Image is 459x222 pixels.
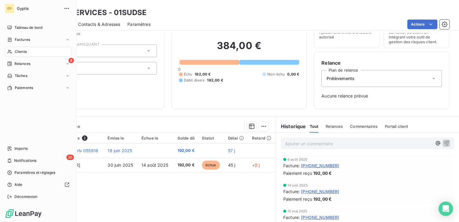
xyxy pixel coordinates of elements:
[301,188,339,195] span: [PHONE_NUMBER]
[283,170,312,176] span: Paiement reçu
[17,6,60,11] span: Gyptis
[5,35,72,45] a: Factures
[179,40,299,58] h2: 384,00 €
[287,209,308,213] span: 15 mai 2025
[321,93,442,99] span: Aucune relance prévue
[177,148,195,154] span: 192,00 €
[283,162,300,169] span: Facture :
[5,144,72,153] a: Imports
[5,209,42,218] img: Logo LeanPay
[14,194,38,199] span: Déconnexion
[14,170,55,175] span: Paramètres et réglages
[14,158,36,163] span: Notifications
[53,7,147,18] h3: SUD SERVICES - 01SUDSE
[407,20,437,29] button: Actions
[5,47,72,57] a: Clients
[177,162,195,168] span: 192,00 €
[5,71,72,81] a: Tâches
[228,136,245,140] div: Délai
[5,23,72,32] a: Tableau de bord
[177,136,195,140] div: Solde dû
[184,78,205,83] span: Débit divers
[228,148,235,153] span: 57 j
[5,4,14,13] div: GY
[5,168,72,177] a: Paramètres et réglages
[108,136,134,140] div: Émise le
[5,59,72,69] a: 8Relances
[14,61,30,66] span: Relances
[287,158,308,161] span: 6 août 2025
[195,72,211,77] span: 192,00 €
[207,78,223,83] span: 192,00 €
[14,146,28,151] span: Imports
[5,83,72,93] a: Paiements
[283,188,300,195] span: Facture :
[15,85,33,91] span: Paiements
[350,124,378,129] span: Commentaires
[15,73,27,79] span: Tâches
[439,202,453,216] div: Open Intercom Messenger
[283,196,312,202] span: Paiement reçu
[301,162,339,169] span: [PHONE_NUMBER]
[301,214,339,220] span: [PHONE_NUMBER]
[283,214,300,220] span: Facture :
[141,162,168,168] span: 14 août 2025
[287,183,308,187] span: 14 juin 2025
[15,49,27,54] span: Clients
[5,180,72,190] a: Aide
[15,37,30,42] span: Factures
[14,182,23,187] span: Aide
[48,31,157,40] span: Propriétés Client
[141,136,169,140] div: Échue le
[327,76,354,82] span: Prélèvements
[313,196,332,202] span: 192,00 €
[326,124,343,129] span: Relances
[78,21,120,27] span: Contacts & Adresses
[313,170,332,176] span: 192,00 €
[14,25,42,30] span: Tableau de bord
[228,162,236,168] span: 45 j
[178,67,181,72] span: 0
[267,72,285,77] span: Non-échu
[108,162,133,168] span: 30 juin 2025
[202,161,220,170] span: échue
[68,58,74,63] span: 8
[184,72,193,77] span: Échu
[385,124,408,129] span: Portail client
[252,162,260,168] span: +0 j
[202,136,221,140] div: Statut
[127,21,150,27] span: Paramètres
[321,59,442,66] h6: Relance
[319,30,375,39] span: Ajouter une limite d’encours autorisé
[310,124,319,129] span: Tout
[389,30,444,44] span: Surveiller ce client en intégrant votre outil de gestion des risques client.
[252,136,272,140] div: Retard
[66,155,74,160] span: 20
[82,135,87,141] span: 2
[108,148,132,153] span: 18 juin 2025
[276,123,306,130] h6: Historique
[287,72,299,77] span: 0,00 €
